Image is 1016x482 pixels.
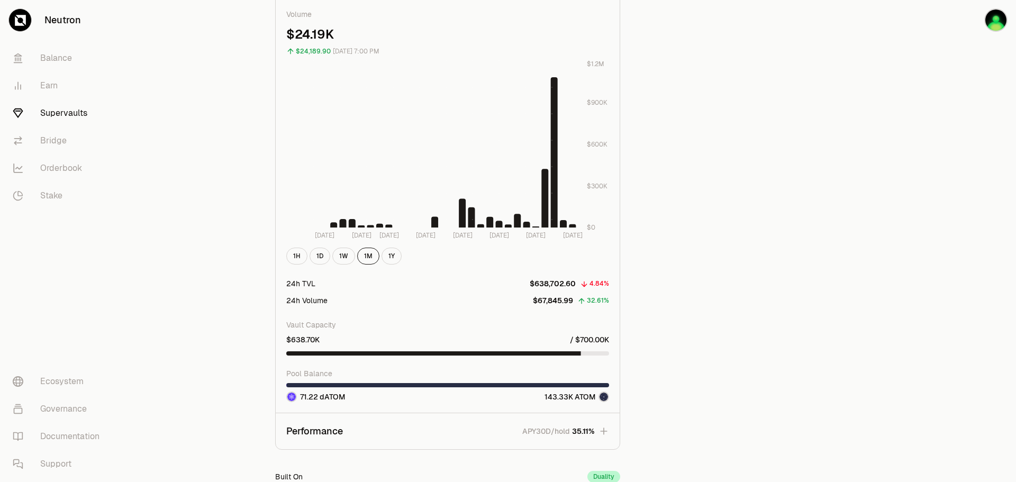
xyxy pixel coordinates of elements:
tspan: [DATE] [453,231,473,239]
p: Performance [286,424,343,439]
tspan: $300K [587,181,607,190]
p: $67,845.99 [533,295,573,306]
button: 1H [286,248,307,265]
a: Supervaults [4,99,114,127]
button: 1Y [382,248,402,265]
tspan: $1.2M [587,60,604,68]
div: $24.19K [286,26,609,43]
tspan: $900K [587,98,607,107]
a: Ecosystem [4,368,114,395]
tspan: $600K [587,140,607,149]
img: flarnrules [984,8,1008,32]
a: Bridge [4,127,114,154]
div: 71.22 dATOM [286,392,345,402]
div: 4.84% [589,278,609,290]
a: Support [4,450,114,478]
div: 143.33K ATOM [545,392,609,402]
div: Built On [275,471,303,482]
tspan: [DATE] [315,231,334,239]
a: Stake [4,182,114,210]
tspan: [DATE] [379,231,399,239]
button: 1D [310,248,330,265]
a: Documentation [4,423,114,450]
p: / $700.00K [570,334,609,345]
a: Orderbook [4,154,114,182]
div: 24h TVL [286,278,315,289]
button: PerformanceAPY30D/hold35.11% [276,413,620,449]
tspan: [DATE] [563,231,583,239]
a: Earn [4,72,114,99]
a: Balance [4,44,114,72]
div: 24h Volume [286,295,328,306]
tspan: [DATE] [526,231,546,239]
img: dATOM Logo [287,393,296,401]
p: Volume [286,9,609,20]
p: $638,702.60 [530,278,576,289]
span: 35.11% [572,426,594,436]
tspan: [DATE] [352,231,371,239]
tspan: [DATE] [489,231,509,239]
div: [DATE] 7:00 PM [333,46,379,58]
tspan: [DATE] [416,231,436,239]
p: $638.70K [286,334,320,345]
img: ATOM Logo [600,393,608,401]
div: 32.61% [587,295,609,307]
a: Governance [4,395,114,423]
p: Vault Capacity [286,320,609,330]
tspan: $0 [587,223,595,232]
div: $24,189.90 [296,46,331,58]
p: APY30D/hold [522,426,570,436]
button: 1W [332,248,355,265]
button: 1M [357,248,379,265]
p: Pool Balance [286,368,609,379]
